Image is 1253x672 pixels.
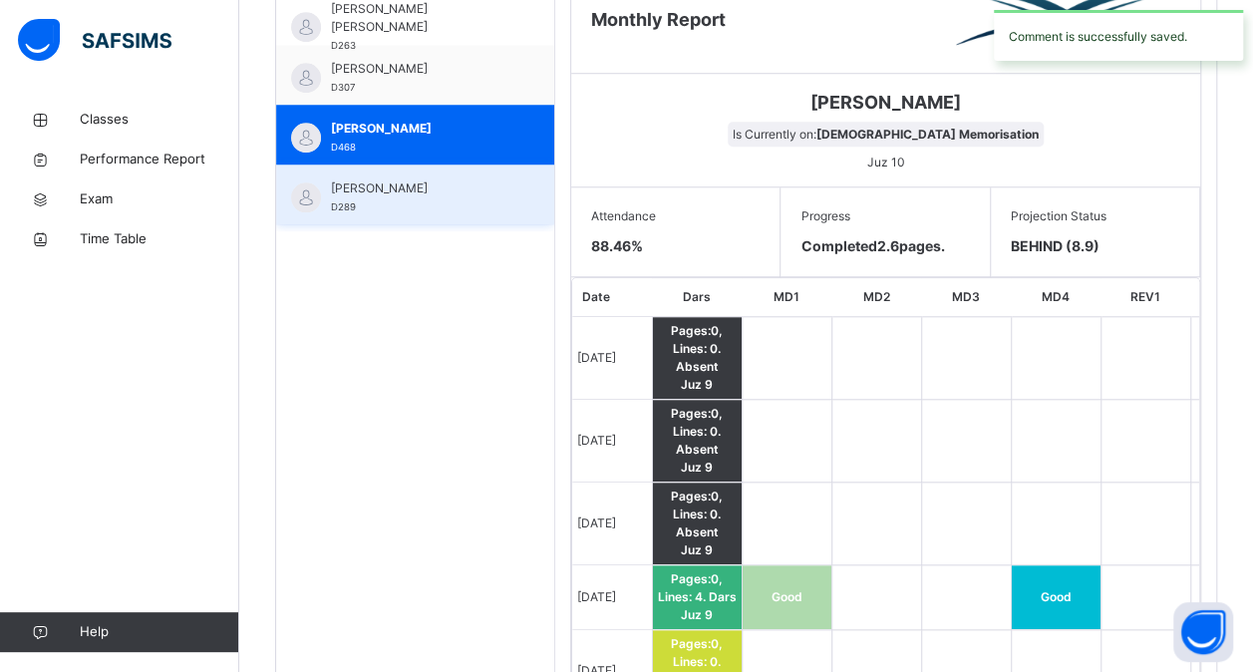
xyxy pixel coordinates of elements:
[1041,589,1072,604] span: Good
[676,442,719,457] span: Absent
[831,278,921,317] th: MD2
[671,323,723,356] span: Pages: 0 , Lines: 0 .
[586,89,1185,116] span: [PERSON_NAME]
[676,524,719,539] span: Absent
[728,122,1044,147] span: Is Currently on:
[577,350,616,365] span: [DATE]
[331,142,356,153] span: D468
[862,150,910,174] span: Juz 10
[816,127,1039,142] b: [DEMOGRAPHIC_DATA] Memorisation
[291,123,321,153] img: default.svg
[652,278,742,317] th: Dars
[681,377,713,392] span: Juz 9
[671,406,723,439] span: Pages: 0 , Lines: 0 .
[709,589,737,604] span: Dars
[291,182,321,212] img: default.svg
[671,489,723,521] span: Pages: 0 , Lines: 0 .
[331,179,509,197] span: [PERSON_NAME]
[658,571,724,604] span: Pages: 0 , Lines: 4 .
[582,289,610,304] span: Date
[1173,602,1233,662] button: Open asap
[291,12,321,42] img: default.svg
[591,237,643,254] span: 88.46 %
[577,589,616,604] span: [DATE]
[577,515,616,530] span: [DATE]
[331,40,356,51] span: D263
[331,120,509,138] span: [PERSON_NAME]
[80,110,239,130] span: Classes
[800,237,944,254] span: Completed 2.6 pages.
[331,201,356,212] span: D289
[1100,278,1190,317] th: REV1
[681,542,713,557] span: Juz 9
[1011,278,1100,317] th: MD4
[742,278,831,317] th: MD1
[994,10,1243,61] div: Comment is successfully saved.
[671,636,723,669] span: Pages: 0 , Lines: 0 .
[331,82,355,93] span: D307
[676,359,719,374] span: Absent
[291,63,321,93] img: default.svg
[800,207,969,225] span: Progress
[18,19,171,61] img: safsims
[80,229,239,249] span: Time Table
[591,207,760,225] span: Attendance
[1011,235,1179,256] span: BEHIND (8.9)
[772,589,802,604] span: Good
[80,622,238,642] span: Help
[80,189,239,209] span: Exam
[80,150,239,169] span: Performance Report
[331,60,509,78] span: [PERSON_NAME]
[681,460,713,475] span: Juz 9
[681,607,713,622] span: Juz 9
[591,9,726,30] span: Monthly Report
[1011,207,1179,225] span: Projection Status
[921,278,1011,317] th: MD3
[577,433,616,448] span: [DATE]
